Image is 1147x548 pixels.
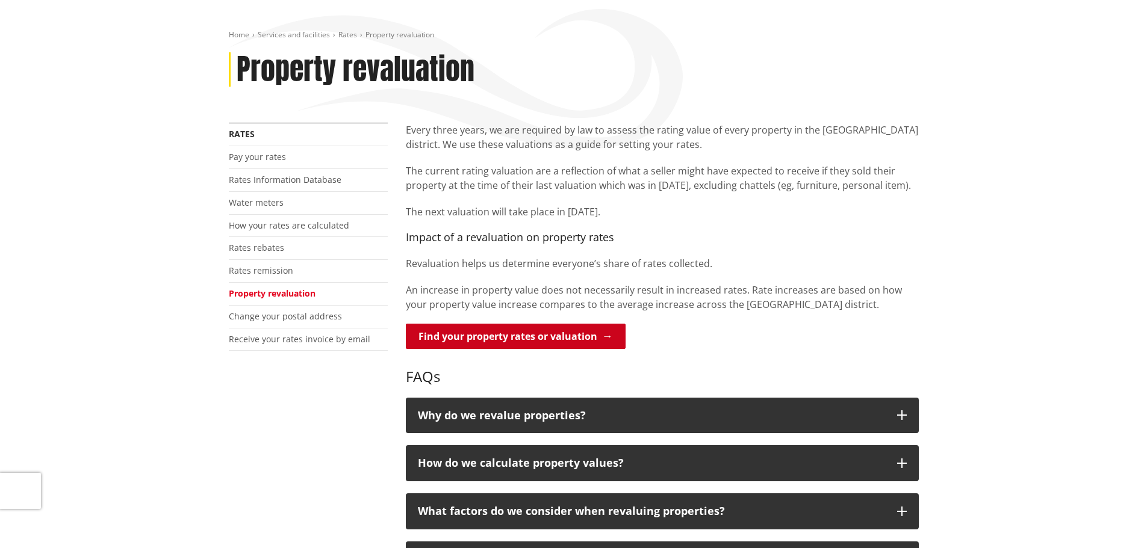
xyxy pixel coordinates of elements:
p: The current rating valuation are a reflection of what a seller might have expected to receive if ... [406,164,919,192]
button: How do we calculate property values? [406,445,919,481]
a: Rates rebates [229,242,284,253]
p: The next valuation will take place in [DATE]. [406,205,919,219]
p: An increase in property value does not necessarily result in increased rates. Rate increases are ... [406,283,919,312]
a: Home [229,29,249,40]
a: Rates remission [229,265,293,276]
button: What factors do we consider when revaluing properties? [406,493,919,529]
a: Find your property rates or valuation [406,324,626,349]
iframe: Messenger Launcher [1092,497,1135,541]
nav: breadcrumb [229,30,919,40]
p: What factors do we consider when revaluing properties? [418,505,885,517]
p: Why do we revalue properties? [418,410,885,422]
p: Every three years, we are required by law to assess the rating value of every property in the [GE... [406,123,919,152]
a: Water meters [229,197,284,208]
h1: Property revaluation [237,52,474,87]
h3: FAQs [406,351,919,386]
h4: Impact of a revaluation on property rates [406,231,919,244]
a: Rates [338,29,357,40]
span: Property revaluation [365,29,434,40]
a: Pay your rates [229,151,286,162]
p: Revaluation helps us determine everyone’s share of rates collected. [406,256,919,271]
a: How your rates are calculated [229,220,349,231]
a: Services and facilities [258,29,330,40]
button: Why do we revalue properties? [406,398,919,434]
a: Rates Information Database [229,174,341,185]
a: Receive your rates invoice by email [229,333,370,345]
p: How do we calculate property values? [418,457,885,469]
a: Property revaluation [229,288,316,299]
a: Rates [229,128,255,140]
a: Change your postal address [229,310,342,322]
